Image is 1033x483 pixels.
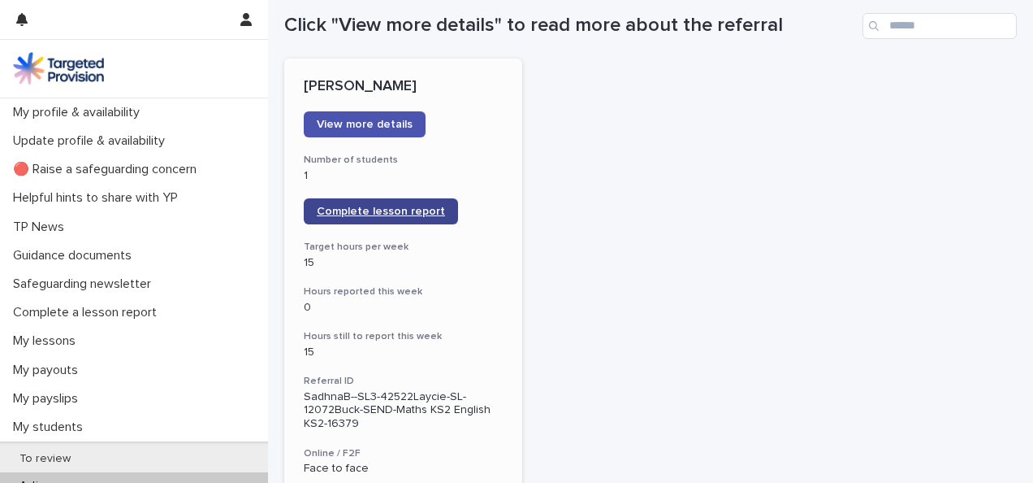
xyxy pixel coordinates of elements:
[304,390,503,431] p: SadhnaB--SL3-42522Laycie-SL-12072Buck-SEND-Maths KS2 English KS2-16379
[284,14,856,37] h1: Click "View more details" to read more about the referral
[13,52,104,85] img: M5nRWzHhSzIhMunXDL62
[304,375,503,388] h3: Referral ID
[6,452,84,466] p: To review
[304,78,503,96] p: [PERSON_NAME]
[304,241,503,254] h3: Target hours per week
[317,119,413,130] span: View more details
[6,133,178,149] p: Update profile & availability
[6,363,91,378] p: My payouts
[6,105,153,120] p: My profile & availability
[304,462,503,476] p: Face to face
[304,447,503,460] h3: Online / F2F
[304,198,458,224] a: Complete lesson report
[304,169,503,183] p: 1
[304,154,503,167] h3: Number of students
[6,333,89,349] p: My lessons
[6,190,191,206] p: Helpful hints to share with YP
[317,206,445,217] span: Complete lesson report
[304,285,503,298] h3: Hours reported this week
[304,330,503,343] h3: Hours still to report this week
[6,420,96,435] p: My students
[6,391,91,407] p: My payslips
[6,276,164,292] p: Safeguarding newsletter
[304,346,503,359] p: 15
[6,248,145,263] p: Guidance documents
[6,220,77,235] p: TP News
[304,111,426,137] a: View more details
[6,162,210,177] p: 🔴 Raise a safeguarding concern
[862,13,1017,39] input: Search
[6,305,170,320] p: Complete a lesson report
[304,301,503,315] p: 0
[304,256,503,270] p: 15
